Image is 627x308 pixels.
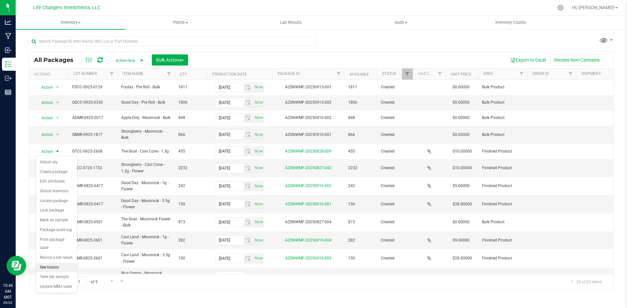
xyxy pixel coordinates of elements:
span: $10.00000 [449,163,475,173]
span: Created [381,148,409,154]
span: select [253,182,264,191]
span: $28.00000 [449,199,475,209]
span: Created [381,99,409,106]
a: Go to the last page [118,277,127,286]
span: 1 - 20 of 85 items [566,277,607,286]
input: 1 [75,277,87,287]
span: select [54,113,62,123]
a: Lab Results [236,16,346,29]
span: select [244,254,253,263]
a: AZSNWMF-20250916-001 [285,202,331,206]
span: $0.00000 [449,217,473,227]
li: Take lab sample [36,272,77,282]
a: AZSNWMF-20250916-003 [285,256,331,260]
a: Filter [106,68,117,80]
a: Package ID [278,71,300,76]
span: select [244,199,253,209]
span: Plants [126,20,235,25]
a: Go to the next page [107,277,117,286]
li: Print package label [36,235,77,253]
span: $9.00000 [449,181,473,191]
a: Qty [180,72,187,77]
span: 242 [348,183,373,189]
span: 150 [348,255,373,261]
a: Production Date [212,72,247,77]
span: Page of 5 [56,277,103,287]
span: Created [381,255,409,261]
span: select [253,147,264,156]
span: Set Current date [253,199,264,209]
span: 848 [348,115,373,121]
inline-svg: Analytics [5,19,11,25]
a: Plants [126,16,236,29]
span: select [253,218,264,227]
a: Lot Number [73,71,97,76]
button: Receive Non-Cannabis [550,54,604,66]
span: select [244,113,253,123]
th: Has COA [413,68,445,80]
span: Action [36,130,53,139]
span: select [244,164,253,173]
span: Action [36,113,53,123]
span: select [253,130,264,139]
span: Set Current date [253,254,264,263]
span: Lab Results [271,20,311,25]
p: 10:46 AM MST [3,283,13,300]
span: 1806 [178,99,203,106]
p: 09/22 [3,300,13,305]
a: AZSNWMF-20250828-009 [285,149,331,154]
span: Created [381,273,409,279]
li: Lock package [36,206,77,215]
span: select [54,98,62,107]
li: Adjust qty [36,157,77,167]
span: Bulk Product [482,273,523,279]
a: Filter [516,68,527,80]
input: Search Package ID, Item Name, SKU, Lot or Part Number... [29,37,316,46]
a: Inventory Counts [456,16,566,29]
span: $0.00000 [449,82,473,92]
a: Available [349,72,369,77]
div: AZSNWMF-20250915-001 [271,84,345,90]
a: AZSNWMF-20250827-042 [285,166,331,170]
span: Fryday - Pre Roll - Bulk [121,84,170,90]
span: SBMR-0925-1817 [72,132,113,138]
span: Created [381,183,409,189]
span: $0.00000 [449,113,473,123]
span: 1811 [178,84,203,90]
span: Cavi Land - Moonrock - 3.5g - Flower [121,252,170,264]
span: Strongberry - Cavi Cone - 1.3g - Flower [121,162,170,174]
span: 868 [178,273,203,279]
inline-svg: Reports [5,89,11,95]
span: Apple Drip - Moonrock - Bulk [121,115,170,121]
span: GTMR-0825-0501 [72,219,113,225]
inline-svg: Outbound [5,75,11,81]
li: Create package [36,167,77,177]
a: Filter [164,68,174,80]
span: CLMR-0825-3601 [72,255,113,261]
span: Finished Product [482,201,523,207]
div: AZSNWMF-20250825-074 [271,273,345,279]
div: AZSNWMF-20250910-002 [271,115,345,121]
div: AZSNWMF-20250915-002 [271,99,345,106]
span: Set Current date [253,217,264,227]
span: Finished Product [482,255,523,261]
a: Filter [435,68,445,80]
span: Created [381,201,409,207]
span: $0.00000 [449,98,473,107]
li: See history [36,263,77,272]
span: select [253,98,264,107]
span: select [253,272,264,281]
span: select [253,164,264,173]
span: select [244,182,253,191]
span: GDMR-0825-0417 [72,183,113,189]
span: Blue Dream - Moonrock Flower - Bulk [121,270,170,283]
span: 873 [348,219,373,225]
span: Finished Product [482,237,523,243]
span: 1806 [348,99,373,106]
span: select [244,83,253,92]
span: 2232 [348,165,373,171]
span: 455 [178,148,203,154]
span: select [244,272,253,281]
a: Inventory [16,16,126,29]
span: Set Current date [253,113,264,123]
